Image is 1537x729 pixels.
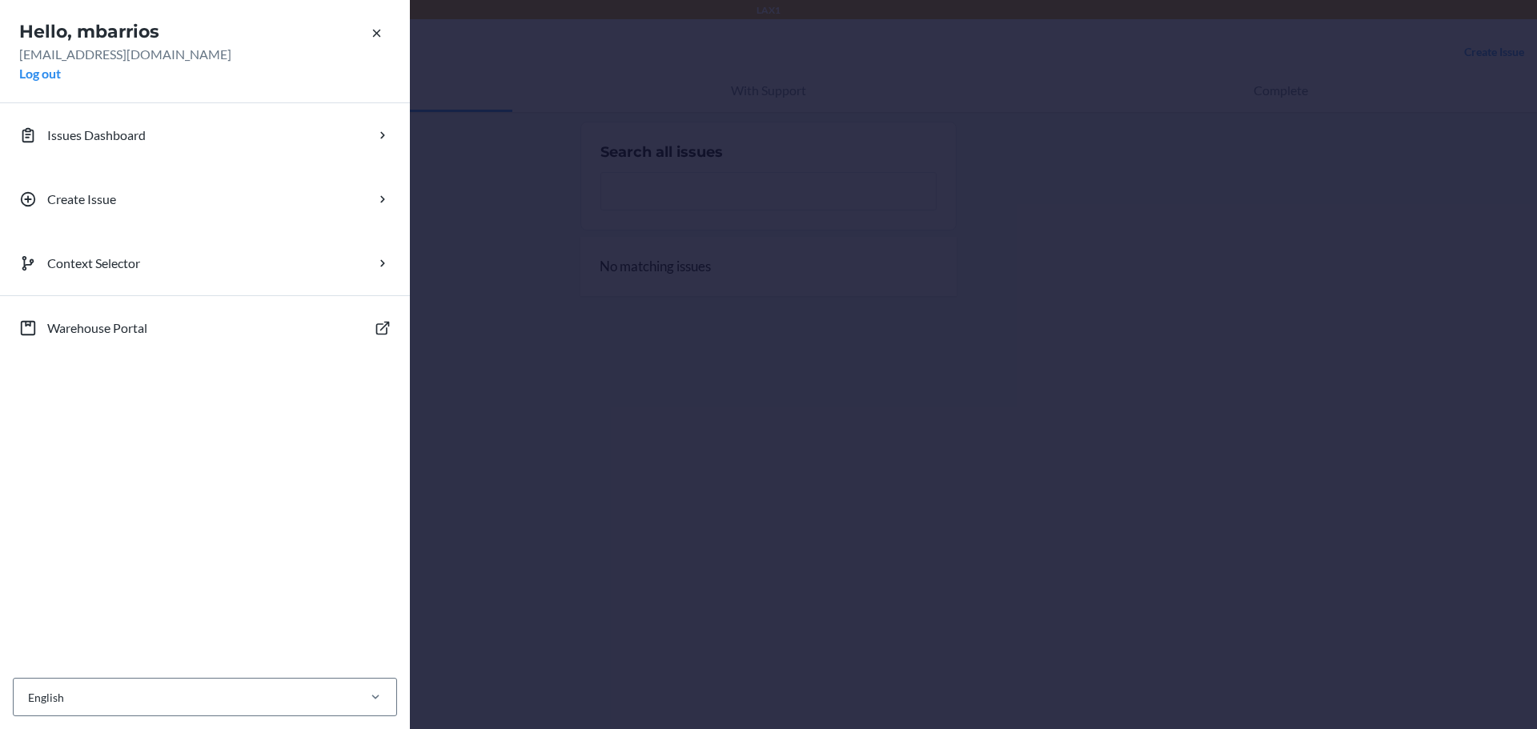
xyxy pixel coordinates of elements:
[28,689,64,706] div: English
[19,45,391,64] p: [EMAIL_ADDRESS][DOMAIN_NAME]
[47,254,140,273] p: Context Selector
[19,19,391,45] h2: Hello, mbarrios
[47,126,146,145] p: Issues Dashboard
[47,190,116,209] p: Create Issue
[19,64,61,83] button: Log out
[26,689,28,706] input: English
[47,318,147,338] p: Warehouse Portal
